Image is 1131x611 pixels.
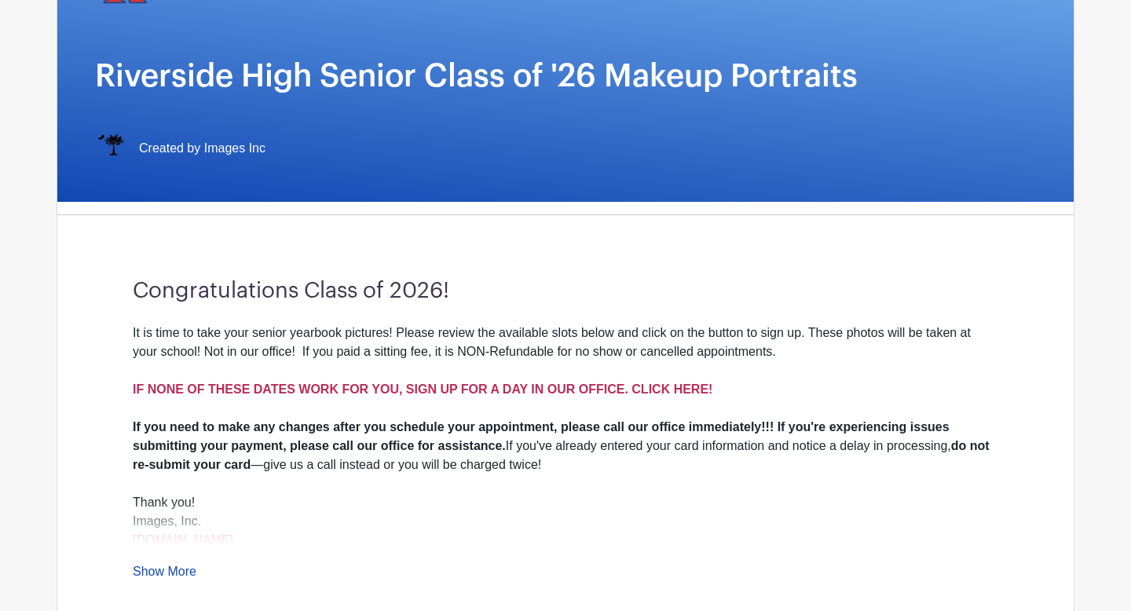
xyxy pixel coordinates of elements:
a: IF NONE OF THESE DATES WORK FOR YOU, SIGN UP FOR A DAY IN OUR OFFICE. CLICK HERE! [133,382,712,396]
strong: If you need to make any changes after you schedule your appointment, please call our office immed... [133,420,950,452]
h1: Riverside High Senior Class of '26 Makeup Portraits [95,57,1036,95]
div: It is time to take your senior yearbook pictures! Please review the available slots below and cli... [133,324,998,418]
div: Images, Inc. [133,512,998,550]
span: Created by Images Inc [139,139,265,158]
h3: Congratulations Class of 2026! [133,278,998,305]
div: If you've already entered your card information and notice a delay in processing, —give us a call... [133,418,998,474]
a: Show More [133,565,196,584]
img: IMAGES%20logo%20transparenT%20PNG%20s.png [95,133,126,164]
div: Thank you! [133,493,998,512]
strong: do not re-submit your card [133,439,990,471]
a: [DOMAIN_NAME] [133,533,233,547]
